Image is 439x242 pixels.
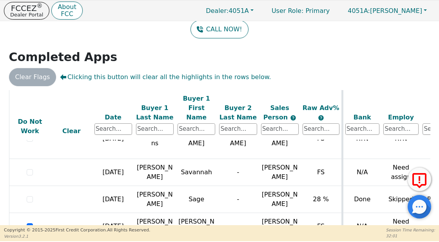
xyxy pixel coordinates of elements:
span: 4051A: [348,7,370,14]
span: Clicking this button will clear all the highlights in the rows below. [60,72,271,82]
span: All Rights Reserved. [107,228,150,233]
p: Session Time Remaining: [386,227,435,233]
td: Sage [176,186,217,213]
td: [DATE] [93,159,134,186]
input: Search... [383,123,419,135]
td: [PERSON_NAME] [134,186,176,213]
input: Search... [178,123,215,135]
td: [PERSON_NAME] [176,213,217,240]
a: User Role: Primary [264,3,337,18]
span: FS [317,135,325,142]
td: Need assign [381,213,421,240]
td: N/A [342,213,381,240]
p: Primary [264,3,337,18]
td: Skipped [381,186,421,213]
strong: Completed Apps [9,50,118,64]
span: Dealer: [206,7,229,14]
p: About [58,4,76,10]
button: FCCEZ®Dealer Portal [4,2,49,20]
span: 28 % [313,195,329,203]
span: [PERSON_NAME] [262,191,298,208]
td: - [217,159,259,186]
span: FS [317,168,325,176]
input: Search... [261,123,299,135]
td: - [217,186,259,213]
input: Search... [345,123,380,135]
div: Date [94,113,132,122]
div: Employ [383,113,419,122]
button: Dealer:4051A [198,5,262,17]
button: Report Error to FCC [408,168,431,191]
td: [PERSON_NAME] [134,213,176,240]
span: [PERSON_NAME] [348,7,422,14]
p: Copyright © 2015- 2025 First Credit Corporation. [4,227,150,234]
span: FS [317,222,325,230]
div: Buyer 1 First Name [178,94,215,122]
button: CALL NOW! [190,20,248,38]
input: Search... [136,123,174,135]
span: Raw Adv% [303,104,339,112]
input: Search... [94,123,132,135]
p: Version 3.2.1 [4,233,150,239]
td: Savannah [176,159,217,186]
p: FCC [58,11,76,17]
td: Need assign [381,159,421,186]
button: AboutFCC [51,2,82,20]
div: Clear [53,126,90,135]
td: Done [342,186,381,213]
td: [PERSON_NAME] [134,159,176,186]
p: 32:01 [386,233,435,239]
span: [PERSON_NAME] [262,164,298,181]
span: [PERSON_NAME] [262,130,298,147]
td: [DATE] [93,186,134,213]
div: Bank [345,113,380,122]
input: Search... [303,123,339,135]
sup: ® [37,2,43,9]
p: FCCEZ [10,4,43,12]
div: Buyer 1 Last Name [136,103,174,122]
button: 4051A:[PERSON_NAME] [339,5,435,17]
td: [DATE] [93,213,134,240]
td: - [217,213,259,240]
span: 4051A [206,7,249,14]
span: Sales Person [263,104,290,121]
div: Buyer 2 Last Name [219,103,257,122]
span: [PERSON_NAME] [262,218,298,235]
input: Search... [219,123,257,135]
p: Dealer Portal [10,12,43,17]
div: Do Not Work [11,117,49,135]
span: User Role : [272,7,303,14]
td: N/A [342,159,381,186]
